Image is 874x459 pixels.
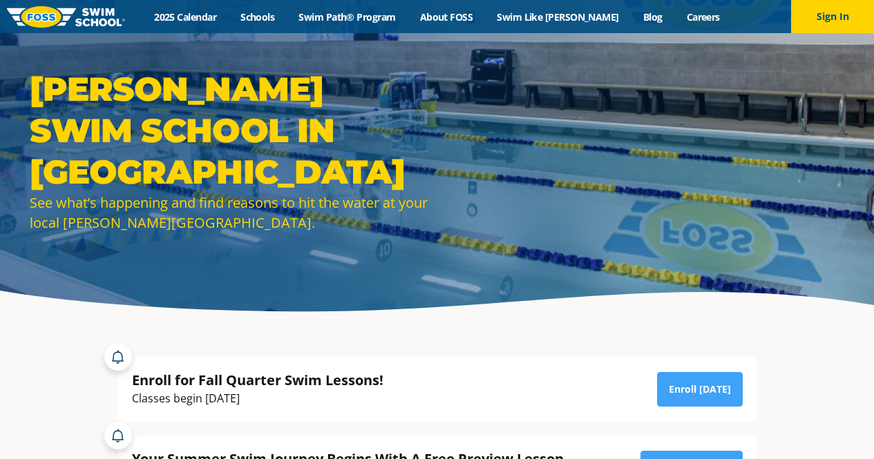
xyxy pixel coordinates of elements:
img: FOSS Swim School Logo [7,6,125,28]
a: Swim Like [PERSON_NAME] [485,10,631,23]
div: See what’s happening and find reasons to hit the water at your local [PERSON_NAME][GEOGRAPHIC_DATA]. [30,193,430,233]
a: Blog [631,10,674,23]
div: Classes begin [DATE] [132,389,383,408]
a: About FOSS [408,10,485,23]
a: Schools [229,10,287,23]
h1: [PERSON_NAME] Swim School in [GEOGRAPHIC_DATA] [30,68,430,193]
a: Swim Path® Program [287,10,408,23]
a: 2025 Calendar [142,10,229,23]
a: Careers [674,10,732,23]
a: Enroll [DATE] [657,372,743,407]
div: Enroll for Fall Quarter Swim Lessons! [132,371,383,389]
